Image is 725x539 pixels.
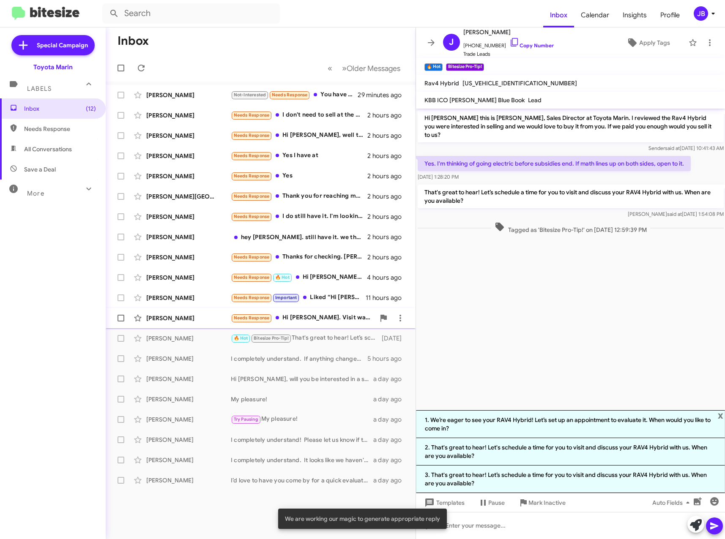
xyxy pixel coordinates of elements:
[418,174,459,180] span: [DATE] 1:28:20 PM
[146,233,231,241] div: [PERSON_NAME]
[627,211,723,217] span: [PERSON_NAME] [DATE] 1:54:08 PM
[146,172,231,180] div: [PERSON_NAME]
[234,92,266,98] span: Not-Interested
[234,254,270,260] span: Needs Response
[611,35,684,50] button: Apply Tags
[231,476,373,485] div: I’d love to have you come by for a quick evaluation. How does that sound?
[367,111,408,120] div: 2 hours ago
[231,252,367,262] div: Thanks for checking. [PERSON_NAME] worked with me to on a trade in so I no longer have it .
[231,90,358,100] div: You have the car
[463,37,554,50] span: [PHONE_NUMBER]
[574,3,616,27] a: Calendar
[646,495,700,510] button: Auto Fields
[231,313,375,323] div: Hi [PERSON_NAME]. Visit was great and we really loved the 2024 Limited 4Runner. Unfortunately I t...
[367,354,408,363] div: 5 hours ago
[146,294,231,302] div: [PERSON_NAME]
[275,295,297,300] span: Important
[37,41,88,49] span: Special Campaign
[367,212,408,221] div: 2 hours ago
[27,85,52,93] span: Labels
[146,395,231,403] div: [PERSON_NAME]
[367,233,408,241] div: 2 hours ago
[337,60,405,77] button: Next
[373,436,409,444] div: a day ago
[509,42,554,49] a: Copy Number
[118,34,149,48] h1: Inbox
[471,495,512,510] button: Pause
[423,495,465,510] span: Templates
[231,272,367,282] div: Hi [PERSON_NAME] - yes, still have it. Was traveling last week so didn't have time to set an appo...
[652,495,693,510] span: Auto Fields
[234,315,270,321] span: Needs Response
[543,3,574,27] span: Inbox
[639,35,670,50] span: Apply Tags
[146,212,231,221] div: [PERSON_NAME]
[446,63,484,71] small: Bitesize Pro-Tip!
[146,152,231,160] div: [PERSON_NAME]
[687,6,716,21] button: JB
[146,415,231,424] div: [PERSON_NAME]
[146,273,231,282] div: [PERSON_NAME]
[367,152,408,160] div: 2 hours ago
[366,294,409,302] div: 11 hours ago
[146,354,231,363] div: [PERSON_NAME]
[380,334,409,343] div: [DATE]
[146,456,231,464] div: [PERSON_NAME]
[33,63,73,71] div: Toyota Marin
[234,335,248,341] span: 🔥 Hot
[231,110,367,120] div: I don't need to sell at the moment
[234,275,270,280] span: Needs Response
[231,191,367,201] div: Thank you for reaching me out this morning. But, for now l have no interest on buying anymore.
[358,91,409,99] div: 29 minutes ago
[463,27,554,37] span: [PERSON_NAME]
[367,131,408,140] div: 2 hours ago
[231,456,373,464] div: I completely understand. It looks like we haven't seen your vehicle in person but $31k is our cur...
[231,171,367,181] div: Yes
[694,6,708,21] div: JB
[462,79,577,87] span: [US_VEHICLE_IDENTIFICATION_NUMBER]
[231,212,367,221] div: I do still have it. I'm looking to trade it in actually as well
[449,35,454,49] span: J
[285,514,440,523] span: We are working our magic to generate appropriate reply
[373,395,409,403] div: a day ago
[528,495,566,510] span: Mark Inactive
[231,131,367,140] div: Hi [PERSON_NAME], well thank you for the link. Do you want to look at the vehicle yourself? It is...
[146,314,231,322] div: [PERSON_NAME]
[654,3,687,27] span: Profile
[616,3,654,27] a: Insights
[146,436,231,444] div: [PERSON_NAME]
[254,335,289,341] span: Bitesize Pro-Tip!
[24,145,72,153] span: All Conversations
[102,3,280,24] input: Search
[367,253,408,261] div: 2 hours ago
[24,125,96,133] span: Needs Response
[323,60,337,77] button: Previous
[231,414,373,424] div: My pleasure!
[367,192,408,201] div: 2 hours ago
[347,64,400,73] span: Older Messages
[11,35,95,55] a: Special Campaign
[146,192,231,201] div: [PERSON_NAME][GEOGRAPHIC_DATA]
[234,133,270,138] span: Needs Response
[234,416,258,422] span: Try Pausing
[416,495,471,510] button: Templates
[512,495,572,510] button: Mark Inactive
[272,92,308,98] span: Needs Response
[146,476,231,485] div: [PERSON_NAME]
[418,156,691,171] p: Yes. I'm thinking of going electric before subsidies end. If math lines up on both sides, open to...
[648,145,723,151] span: Sender [DATE] 10:41:43 AM
[424,96,525,104] span: KBB ICO [PERSON_NAME] Blue Book
[146,253,231,261] div: [PERSON_NAME]
[373,415,409,424] div: a day ago
[24,165,56,174] span: Save a Deal
[424,79,459,87] span: Rav4 Hybrid
[275,275,290,280] span: 🔥 Hot
[373,476,409,485] div: a day ago
[323,60,405,77] nav: Page navigation example
[667,211,681,217] span: said at
[234,112,270,118] span: Needs Response
[665,145,679,151] span: said at
[418,110,724,142] p: Hi [PERSON_NAME] this is [PERSON_NAME], Sales Director at Toyota Marin. I reviewed the Rav4 Hybri...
